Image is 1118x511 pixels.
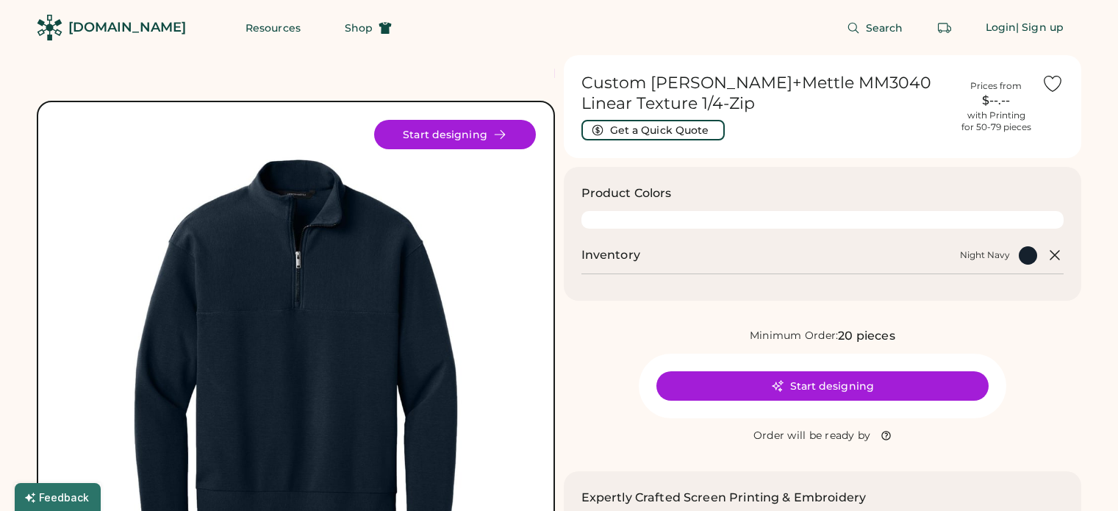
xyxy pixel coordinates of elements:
[838,327,895,345] div: 20 pieces
[37,15,62,40] img: Rendered Logo - Screens
[829,13,921,43] button: Search
[959,92,1033,110] div: $--.--
[68,18,186,37] div: [DOMAIN_NAME]
[581,489,867,507] h2: Expertly Crafted Screen Printing & Embroidery
[986,21,1017,35] div: Login
[228,13,318,43] button: Resources
[960,249,1010,261] div: Night Navy
[753,429,871,443] div: Order will be ready by
[1016,21,1064,35] div: | Sign up
[327,13,409,43] button: Shop
[866,23,903,33] span: Search
[656,371,989,401] button: Start designing
[930,13,959,43] button: Retrieve an order
[581,73,951,114] h1: Custom [PERSON_NAME]+Mettle MM3040 Linear Texture 1/4-Zip
[961,110,1031,133] div: with Printing for 50-79 pieces
[374,120,536,149] button: Start designing
[553,64,680,84] div: FREE SHIPPING
[581,185,672,202] h3: Product Colors
[581,120,725,140] button: Get a Quick Quote
[581,246,640,264] h2: Inventory
[970,80,1022,92] div: Prices from
[750,329,839,343] div: Minimum Order:
[345,23,373,33] span: Shop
